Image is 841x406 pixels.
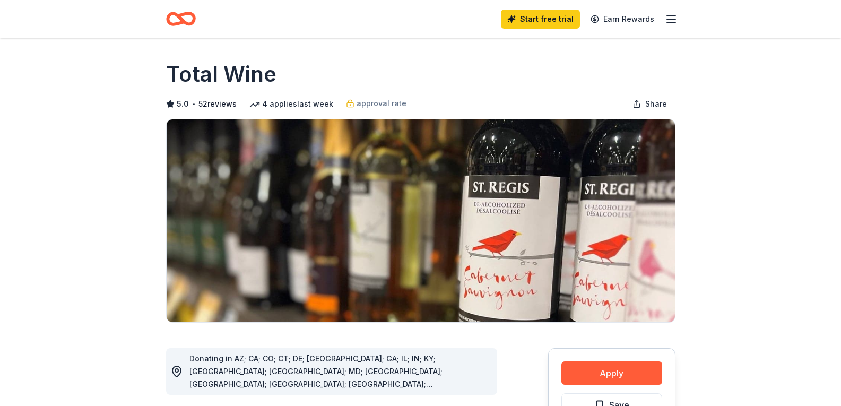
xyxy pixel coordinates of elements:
a: Earn Rewards [584,10,661,29]
button: Share [624,93,675,115]
a: approval rate [346,97,406,110]
span: • [192,100,195,108]
button: Apply [561,361,662,385]
div: 4 applies last week [249,98,333,110]
span: approval rate [357,97,406,110]
span: Share [645,98,667,110]
span: 5.0 [177,98,189,110]
img: Image for Total Wine [167,119,675,322]
a: Start free trial [501,10,580,29]
h1: Total Wine [166,59,276,89]
a: Home [166,6,196,31]
button: 52reviews [198,98,237,110]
